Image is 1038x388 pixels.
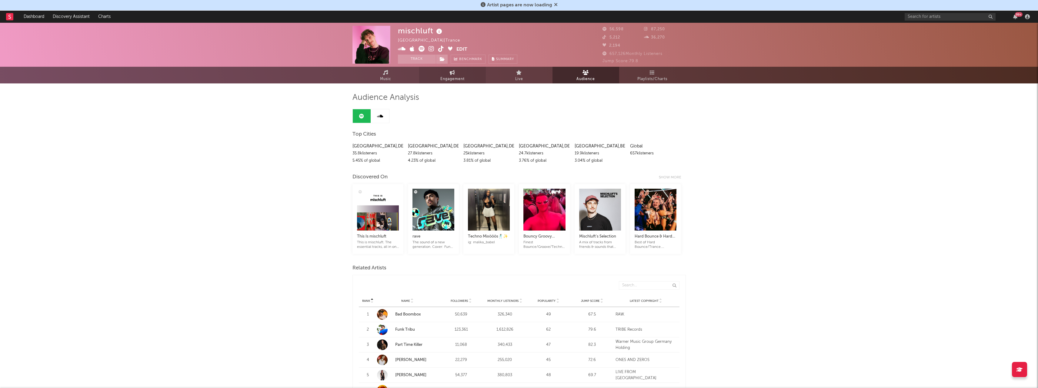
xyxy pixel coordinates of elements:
[395,312,421,316] a: Bad Boombox
[395,343,422,347] a: Part Time Killer
[528,327,569,333] div: 62
[659,174,686,181] div: Show more
[463,143,514,150] div: [GEOGRAPHIC_DATA] , DE
[362,372,374,378] div: 5
[635,240,676,249] div: Best of Hard Bounce/Trance. Constantly adding my new favorite tracks /w [PERSON_NAME], [PERSON_NA...
[519,157,570,164] div: 3.76 % of global
[357,227,399,249] a: This Is mischluftThis is mischluft. The essential tracks, all in one playlist.
[644,27,665,31] span: 87,250
[441,342,482,348] div: 11,068
[395,373,426,377] a: [PERSON_NAME]
[398,26,444,36] div: mischluft
[408,150,459,157] div: 27.8k listeners
[352,265,386,272] span: Related Artists
[395,328,415,332] a: Funk Tribu
[94,11,115,23] a: Charts
[463,150,514,157] div: 25k listeners
[412,227,454,249] a: raveThe sound of a new generation. Cover: Funk Tribu
[635,227,676,249] a: Hard Bounce & Hard TranceBest of Hard Bounce/Trance. Constantly adding my new favorite tracks /w ...
[485,312,525,318] div: 326,340
[357,233,399,240] div: This Is mischluft
[441,357,482,363] div: 22,279
[581,299,600,303] span: Jump Score
[619,67,686,83] a: Playlists/Charts
[48,11,94,23] a: Discovery Assistant
[496,58,514,61] span: Summary
[1013,14,1017,19] button: 99+
[644,35,665,39] span: 36,270
[528,372,569,378] div: 48
[637,76,667,83] span: Playlists/Charts
[468,240,510,245] div: ig: malika_babel
[459,56,482,63] span: Benchmark
[440,76,465,83] span: Engagement
[572,312,612,318] div: 67.5
[441,312,482,318] div: 50,639
[357,240,399,249] div: This is mischluft. The essential tracks, all in one playlist.
[630,150,681,157] div: 657k listeners
[572,327,612,333] div: 79.6
[552,67,619,83] a: Audience
[352,157,403,164] div: 5.45 % of global
[602,27,624,31] span: 56,598
[602,44,620,48] span: 2,194
[616,312,676,318] div: RAW.
[575,157,626,164] div: 3.04 % of global
[528,312,569,318] div: 49
[408,157,459,164] div: 4.23 % of global
[576,76,595,83] span: Audience
[602,35,620,39] span: 5,212
[485,327,525,333] div: 1,612,826
[519,143,570,150] div: [GEOGRAPHIC_DATA] , DE
[485,372,525,378] div: 380,803
[419,67,486,83] a: Engagement
[572,342,612,348] div: 82.3
[377,355,438,365] a: [PERSON_NAME]
[456,46,467,53] button: Edit
[523,233,565,240] div: Bouncy Groovy Trancy Techno
[489,55,517,64] button: Summary
[362,357,374,363] div: 4
[412,240,454,249] div: The sound of a new generation. Cover: Funk Tribu
[362,327,374,333] div: 2
[401,299,410,303] span: Name
[352,174,388,181] div: Discovered On
[528,342,569,348] div: 47
[408,143,459,150] div: [GEOGRAPHIC_DATA] , DE
[487,299,519,303] span: Monthly Listeners
[519,150,570,157] div: 24.7k listeners
[380,76,391,83] span: Music
[486,67,552,83] a: Live
[572,372,612,378] div: 69.7
[602,59,638,63] span: Jump Score: 79.8
[362,312,374,318] div: 1
[616,327,676,333] div: TRIBE Records
[352,131,376,138] span: Top Cities
[377,324,438,335] a: Funk Tribu
[554,3,558,8] span: Dismiss
[468,227,510,245] a: Techno Mixööös🕺🏽✨ig: malika_babel
[398,55,436,64] button: Track
[412,233,454,240] div: rave
[463,157,514,164] div: 3.81 % of global
[572,357,612,363] div: 72.6
[523,227,565,249] a: Bouncy Groovy Trancy TechnoFinest Bounce/Groove/Techno/Trance/HardHouse/Euro Dance - Insta:Bouncy...
[485,342,525,348] div: 340,433
[538,299,556,303] span: Popularity
[528,357,569,363] div: 45
[352,143,403,150] div: [GEOGRAPHIC_DATA] , DE
[630,299,659,303] span: Latest Copyright
[451,55,486,64] a: Benchmark
[619,281,679,290] input: Search...
[395,358,426,362] a: [PERSON_NAME]
[352,94,419,101] span: Audience Analysis
[362,299,370,303] span: Rank
[616,357,676,363] div: ONES AND ZEROS
[352,67,419,83] a: Music
[579,227,621,249] a: Mischluft's SelectionA mix of tracks from friends & sounds that inspire Mischluft - driving tranc...
[487,3,552,8] span: Artist pages are now loading
[451,299,468,303] span: Followers
[616,339,676,351] div: Warner Music Group Germany Holding
[441,372,482,378] div: 54,377
[630,143,681,150] div: Global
